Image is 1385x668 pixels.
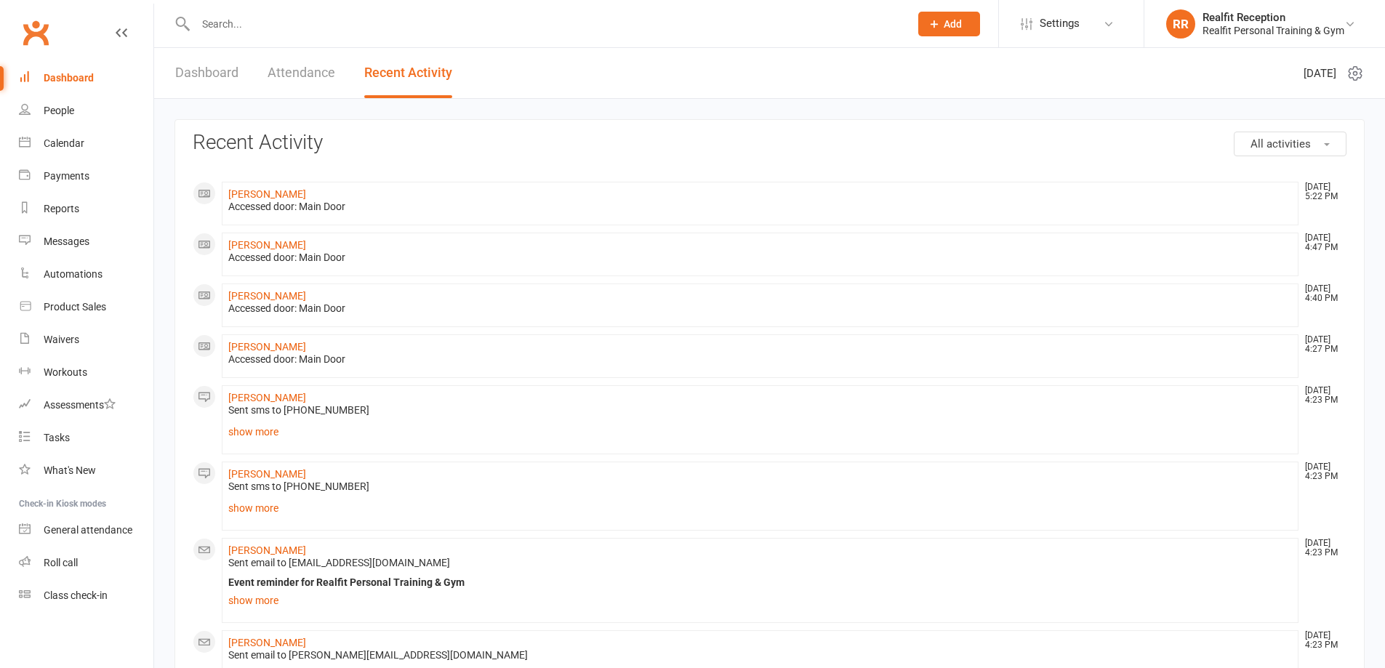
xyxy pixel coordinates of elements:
[44,557,78,568] div: Roll call
[1298,462,1346,481] time: [DATE] 4:23 PM
[44,236,89,247] div: Messages
[44,589,108,601] div: Class check-in
[175,48,238,98] a: Dashboard
[44,334,79,345] div: Waivers
[228,576,1292,589] div: Event reminder for Realfit Personal Training & Gym
[228,468,306,480] a: [PERSON_NAME]
[191,14,899,34] input: Search...
[19,291,153,323] a: Product Sales
[44,105,74,116] div: People
[19,579,153,612] a: Class kiosk mode
[1040,7,1080,40] span: Settings
[228,590,1292,611] a: show more
[19,127,153,160] a: Calendar
[44,170,89,182] div: Payments
[44,137,84,149] div: Calendar
[228,239,306,251] a: [PERSON_NAME]
[228,480,369,492] span: Sent sms to [PHONE_NUMBER]
[1298,182,1346,201] time: [DATE] 5:22 PM
[17,15,54,51] a: Clubworx
[44,203,79,214] div: Reports
[228,188,306,200] a: [PERSON_NAME]
[19,62,153,94] a: Dashboard
[19,547,153,579] a: Roll call
[228,404,369,416] span: Sent sms to [PHONE_NUMBER]
[268,48,335,98] a: Attendance
[1250,137,1311,150] span: All activities
[228,353,1292,366] div: Accessed door: Main Door
[44,399,116,411] div: Assessments
[44,464,96,476] div: What's New
[228,201,1292,213] div: Accessed door: Main Door
[1298,539,1346,558] time: [DATE] 4:23 PM
[228,392,306,403] a: [PERSON_NAME]
[228,422,1292,442] a: show more
[364,48,452,98] a: Recent Activity
[19,422,153,454] a: Tasks
[44,301,106,313] div: Product Sales
[944,18,962,30] span: Add
[19,454,153,487] a: What's New
[228,290,306,302] a: [PERSON_NAME]
[19,94,153,127] a: People
[1298,631,1346,650] time: [DATE] 4:23 PM
[1203,11,1344,24] div: Realfit Reception
[1298,386,1346,405] time: [DATE] 4:23 PM
[228,341,306,353] a: [PERSON_NAME]
[228,302,1292,315] div: Accessed door: Main Door
[193,132,1346,154] h3: Recent Activity
[1166,9,1195,39] div: RR
[228,649,528,661] span: Sent email to [PERSON_NAME][EMAIL_ADDRESS][DOMAIN_NAME]
[44,366,87,378] div: Workouts
[19,356,153,389] a: Workouts
[228,557,450,568] span: Sent email to [EMAIL_ADDRESS][DOMAIN_NAME]
[1234,132,1346,156] button: All activities
[1298,284,1346,303] time: [DATE] 4:40 PM
[1298,335,1346,354] time: [DATE] 4:27 PM
[228,251,1292,264] div: Accessed door: Main Door
[918,12,980,36] button: Add
[19,514,153,547] a: General attendance kiosk mode
[19,193,153,225] a: Reports
[1304,65,1336,82] span: [DATE]
[19,160,153,193] a: Payments
[44,72,94,84] div: Dashboard
[44,268,103,280] div: Automations
[19,225,153,258] a: Messages
[44,524,132,536] div: General attendance
[19,323,153,356] a: Waivers
[228,637,306,648] a: [PERSON_NAME]
[228,544,306,556] a: [PERSON_NAME]
[1298,233,1346,252] time: [DATE] 4:47 PM
[228,498,1292,518] a: show more
[19,258,153,291] a: Automations
[1203,24,1344,37] div: Realfit Personal Training & Gym
[44,432,70,443] div: Tasks
[19,389,153,422] a: Assessments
